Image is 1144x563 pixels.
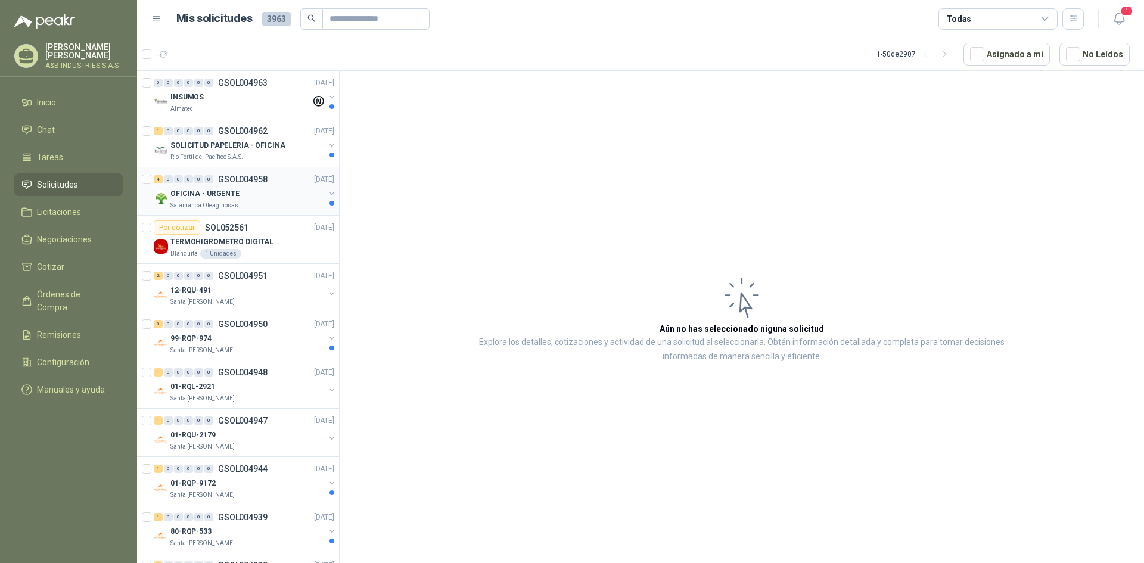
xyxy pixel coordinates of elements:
[154,368,163,377] div: 1
[194,416,203,425] div: 0
[184,465,193,473] div: 0
[37,328,81,341] span: Remisiones
[164,175,173,183] div: 0
[154,288,168,302] img: Company Logo
[164,416,173,425] div: 0
[170,394,235,403] p: Santa [PERSON_NAME]
[314,270,334,282] p: [DATE]
[37,123,55,136] span: Chat
[37,151,63,164] span: Tareas
[170,92,204,103] p: INSUMOS
[170,285,212,296] p: 12-RQU-491
[174,416,183,425] div: 0
[314,222,334,234] p: [DATE]
[14,14,75,29] img: Logo peakr
[37,206,81,219] span: Licitaciones
[14,91,123,114] a: Inicio
[184,272,193,280] div: 0
[218,416,268,425] p: GSOL004947
[194,513,203,521] div: 0
[204,465,213,473] div: 0
[164,272,173,280] div: 0
[218,368,268,377] p: GSOL004948
[154,481,168,495] img: Company Logo
[194,272,203,280] div: 0
[204,175,213,183] div: 0
[154,529,168,543] img: Company Logo
[194,465,203,473] div: 0
[154,462,337,500] a: 1 0 0 0 0 0 GSOL004944[DATE] Company Logo01-RQP-9172Santa [PERSON_NAME]
[45,43,123,60] p: [PERSON_NAME] [PERSON_NAME]
[204,368,213,377] div: 0
[314,126,334,137] p: [DATE]
[37,233,92,246] span: Negociaciones
[37,260,64,273] span: Cotizar
[204,272,213,280] div: 0
[314,174,334,185] p: [DATE]
[200,249,241,259] div: 1 Unidades
[170,333,212,344] p: 99-RQP-974
[194,127,203,135] div: 0
[170,539,235,548] p: Santa [PERSON_NAME]
[170,490,235,500] p: Santa [PERSON_NAME]
[963,43,1050,66] button: Asignado a mi
[262,12,291,26] span: 3963
[154,143,168,157] img: Company Logo
[660,322,824,335] h3: Aún no has seleccionado niguna solicitud
[170,381,215,393] p: 01-RQL-2921
[170,430,216,441] p: 01-RQU-2179
[184,513,193,521] div: 0
[314,464,334,475] p: [DATE]
[137,216,339,264] a: Por cotizarSOL052561[DATE] Company LogoTERMOHIGROMETRO DIGITALBlanquita1 Unidades
[154,76,337,114] a: 0 0 0 0 0 0 GSOL004963[DATE] Company LogoINSUMOSAlmatec
[1059,43,1130,66] button: No Leídos
[154,124,337,162] a: 1 0 0 0 0 0 GSOL004962[DATE] Company LogoSOLICITUD PAPELERIA - OFICINARio Fertil del Pacífico S.A.S.
[154,317,337,355] a: 3 0 0 0 0 0 GSOL004950[DATE] Company Logo99-RQP-974Santa [PERSON_NAME]
[14,351,123,374] a: Configuración
[184,416,193,425] div: 0
[164,79,173,87] div: 0
[204,416,213,425] div: 0
[154,433,168,447] img: Company Logo
[176,10,253,27] h1: Mis solicitudes
[154,365,337,403] a: 1 0 0 0 0 0 GSOL004948[DATE] Company Logo01-RQL-2921Santa [PERSON_NAME]
[154,79,163,87] div: 0
[164,320,173,328] div: 0
[37,288,111,314] span: Órdenes de Compra
[154,239,168,254] img: Company Logo
[174,513,183,521] div: 0
[459,335,1025,364] p: Explora los detalles, cotizaciones y actividad de una solicitud al seleccionarla. Obtén informaci...
[174,465,183,473] div: 0
[314,512,334,523] p: [DATE]
[174,79,183,87] div: 0
[14,256,123,278] a: Cotizar
[218,79,268,87] p: GSOL004963
[194,79,203,87] div: 0
[14,119,123,141] a: Chat
[170,297,235,307] p: Santa [PERSON_NAME]
[184,79,193,87] div: 0
[194,320,203,328] div: 0
[154,272,163,280] div: 2
[37,356,89,369] span: Configuración
[314,77,334,89] p: [DATE]
[37,383,105,396] span: Manuales y ayuda
[204,513,213,521] div: 0
[205,223,248,232] p: SOL052561
[154,191,168,206] img: Company Logo
[174,368,183,377] div: 0
[154,384,168,399] img: Company Logo
[154,413,337,452] a: 1 0 0 0 0 0 GSOL004947[DATE] Company Logo01-RQU-2179Santa [PERSON_NAME]
[14,201,123,223] a: Licitaciones
[170,249,198,259] p: Blanquita
[170,188,240,200] p: OFICINA - URGENTE
[14,146,123,169] a: Tareas
[154,416,163,425] div: 1
[14,173,123,196] a: Solicitudes
[37,96,56,109] span: Inicio
[218,320,268,328] p: GSOL004950
[14,228,123,251] a: Negociaciones
[174,127,183,135] div: 0
[170,153,243,162] p: Rio Fertil del Pacífico S.A.S.
[218,175,268,183] p: GSOL004958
